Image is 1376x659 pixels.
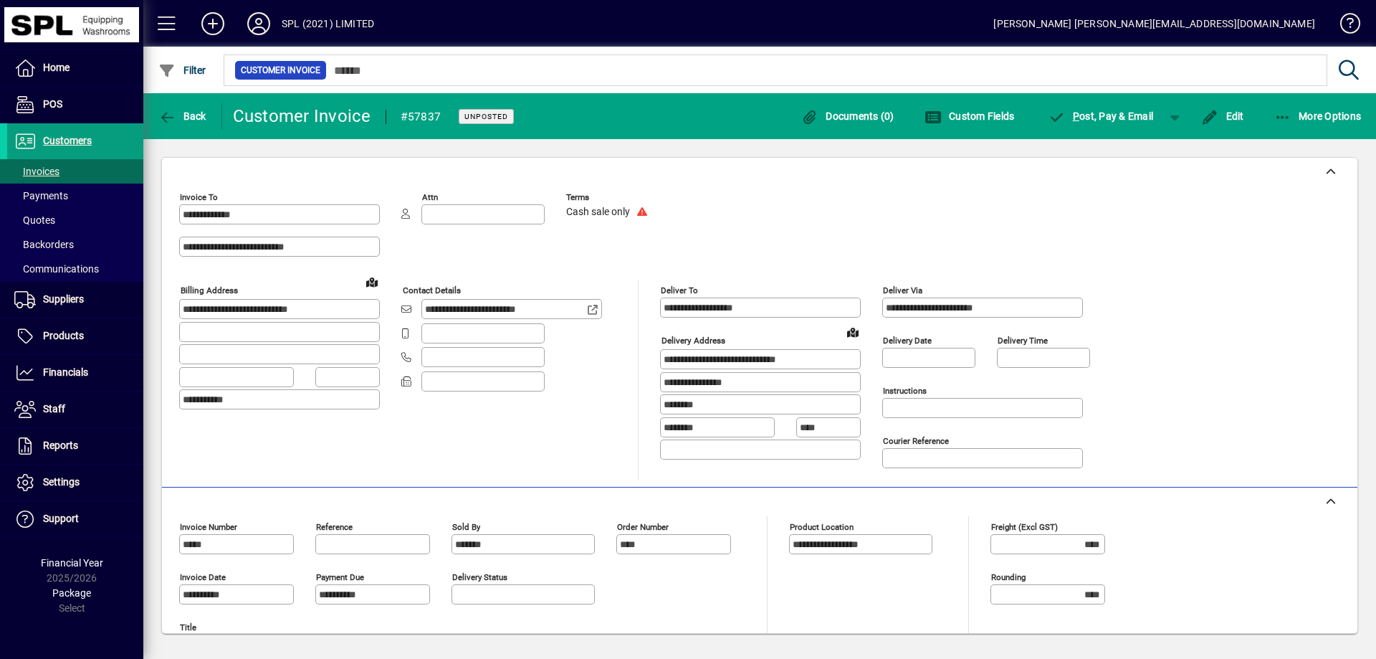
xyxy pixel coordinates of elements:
span: Custom Fields [924,110,1015,122]
app-page-header-button: Back [143,103,222,129]
button: Profile [236,11,282,37]
a: Payments [7,184,143,208]
span: Communications [14,263,99,275]
button: Documents (0) [798,103,898,129]
a: View on map [841,321,864,343]
span: Filter [158,65,206,76]
mat-label: Invoice date [180,572,226,582]
span: Edit [1201,110,1244,122]
mat-label: Attn [422,192,438,202]
mat-label: Title [180,622,196,632]
button: Custom Fields [921,103,1018,129]
span: Invoices [14,166,59,177]
mat-label: Product location [790,522,854,532]
a: Financials [7,355,143,391]
a: Home [7,50,143,86]
mat-label: Reference [316,522,353,532]
span: Reports [43,440,78,451]
mat-label: Rounding [991,572,1026,582]
mat-label: Delivery status [452,572,507,582]
mat-label: Freight (excl GST) [991,522,1058,532]
span: Products [43,330,84,341]
a: Quotes [7,208,143,232]
mat-label: Deliver via [883,285,922,295]
button: Edit [1198,103,1248,129]
span: More Options [1274,110,1362,122]
a: Reports [7,428,143,464]
div: Customer Invoice [233,105,371,128]
button: Filter [155,57,210,83]
mat-label: Instructions [883,386,927,396]
span: Customer Invoice [241,63,320,77]
span: Payments [14,190,68,202]
span: Suppliers [43,293,84,305]
button: Back [155,103,210,129]
button: Add [190,11,236,37]
span: Cash sale only [566,207,630,218]
span: Terms [566,193,652,202]
a: Invoices [7,159,143,184]
mat-label: Order number [617,522,669,532]
button: Post, Pay & Email [1041,103,1160,129]
a: Products [7,318,143,354]
span: Staff [43,403,65,414]
span: Financial Year [41,557,103,569]
span: Customers [43,135,92,146]
span: POS [43,98,62,110]
span: Documents (0) [801,110,894,122]
a: Backorders [7,232,143,257]
span: Backorders [14,239,74,250]
mat-label: Delivery date [883,336,932,346]
span: P [1073,110,1079,122]
span: ost, Pay & Email [1048,110,1153,122]
span: Back [158,110,206,122]
a: Knowledge Base [1329,3,1358,49]
span: Quotes [14,214,55,226]
span: Financials [43,366,88,378]
mat-label: Courier Reference [883,436,949,446]
mat-label: Deliver To [661,285,698,295]
mat-label: Invoice number [180,522,237,532]
mat-label: Delivery time [998,336,1048,346]
button: More Options [1271,103,1365,129]
div: [PERSON_NAME] [PERSON_NAME][EMAIL_ADDRESS][DOMAIN_NAME] [993,12,1315,35]
a: Communications [7,257,143,281]
mat-label: Sold by [452,522,480,532]
a: Settings [7,465,143,501]
a: Suppliers [7,282,143,318]
a: Support [7,501,143,537]
a: POS [7,87,143,123]
span: Unposted [464,112,508,121]
div: #57837 [401,105,441,128]
span: Settings [43,476,80,488]
mat-label: Payment due [316,572,364,582]
span: Home [43,62,70,73]
mat-label: Invoice To [180,192,218,202]
a: Staff [7,392,143,427]
a: View on map [360,270,383,293]
span: Support [43,513,79,524]
div: SPL (2021) LIMITED [282,12,374,35]
span: Package [52,587,91,599]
